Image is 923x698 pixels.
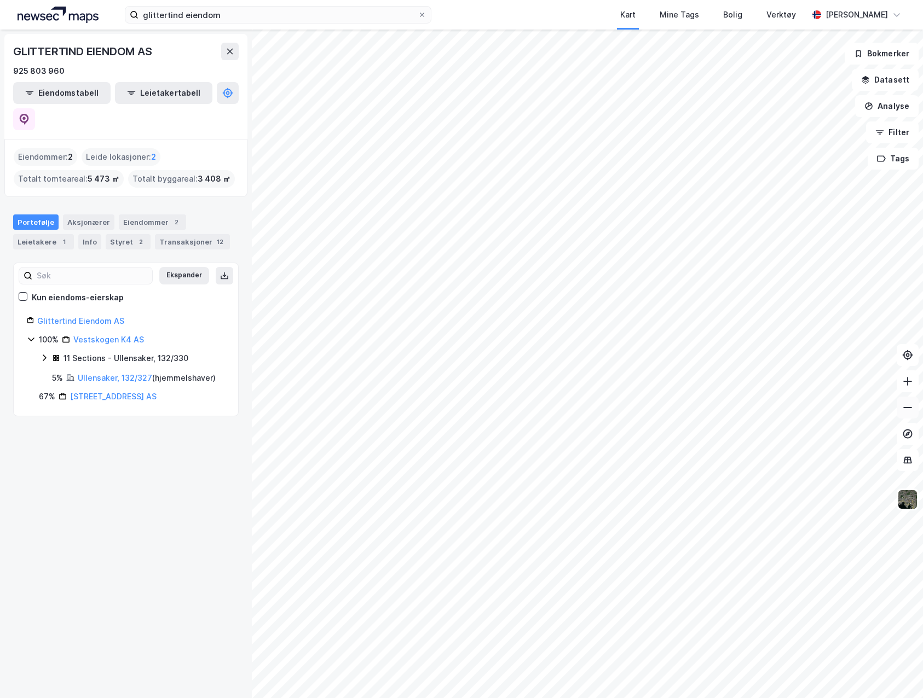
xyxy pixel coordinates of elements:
div: 100% [39,333,59,346]
div: Aksjonærer [63,214,114,230]
div: Styret [106,234,151,249]
div: Bolig [723,8,742,21]
div: Totalt byggareal : [128,170,235,188]
button: Bokmerker [845,43,919,65]
button: Datasett [852,69,919,91]
iframe: Chat Widget [868,645,923,698]
div: 2 [135,236,146,247]
div: Info [78,234,101,249]
div: 12 [215,236,226,247]
div: ( hjemmelshaver ) [78,371,216,385]
div: [PERSON_NAME] [826,8,888,21]
button: Leietakertabell [115,82,212,104]
span: 2 [151,150,156,164]
a: [STREET_ADDRESS] AS [70,392,157,401]
button: Analyse [855,95,919,117]
div: Transaksjoner [155,234,230,249]
img: 9k= [897,489,918,510]
button: Tags [868,148,919,170]
div: Kun eiendoms-eierskap [32,291,124,304]
div: Leide lokasjoner : [82,148,160,166]
div: 1 [59,236,70,247]
div: 2 [171,217,182,228]
div: Leietakere [13,234,74,249]
div: Kart [620,8,636,21]
div: GLITTERTIND EIENDOM AS [13,43,154,60]
div: Mine Tags [660,8,699,21]
span: 3 408 ㎡ [198,172,230,185]
div: 67% [39,390,55,403]
div: Verktøy [766,8,796,21]
input: Søk på adresse, matrikkel, gårdeiere, leietakere eller personer [139,7,418,23]
button: Ekspander [159,267,209,284]
a: Ullensaker, 132/327 [78,373,152,382]
div: 5% [52,371,63,385]
input: Søk [32,267,152,284]
span: 5 473 ㎡ [88,172,119,185]
div: Portefølje [13,214,59,230]
div: Totalt tomteareal : [14,170,124,188]
div: 925 803 960 [13,65,65,78]
div: Eiendommer : [14,148,77,166]
a: Glittertind Eiendom AS [37,316,124,325]
button: Eiendomstabell [13,82,111,104]
a: Vestskogen K4 AS [73,335,144,344]
img: logo.a4113a55bc3d86da70a041830d287a7e.svg [18,7,99,23]
span: 2 [68,150,73,164]
button: Filter [866,121,919,143]
div: Eiendommer [119,214,186,230]
div: 11 Sections - Ullensaker, 132/330 [64,352,188,365]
